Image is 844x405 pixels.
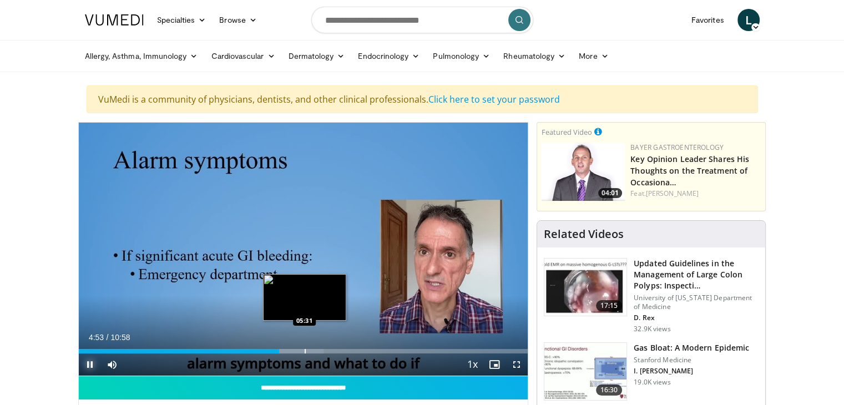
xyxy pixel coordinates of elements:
[101,353,123,376] button: Mute
[544,258,759,333] a: 17:15 Updated Guidelines in the Management of Large Colon Polyps: Inspecti… University of [US_STA...
[107,333,109,342] span: /
[634,356,749,364] p: Stanford Medicine
[87,85,758,113] div: VuMedi is a community of physicians, dentists, and other clinical professionals.
[263,274,346,321] img: image.jpeg
[150,9,213,31] a: Specialties
[282,45,352,67] a: Dermatology
[544,343,626,401] img: 480ec31d-e3c1-475b-8289-0a0659db689a.150x105_q85_crop-smart_upscale.jpg
[598,188,622,198] span: 04:01
[78,45,205,67] a: Allergy, Asthma, Immunology
[110,333,130,342] span: 10:58
[79,123,528,376] video-js: Video Player
[634,325,670,333] p: 32.9K views
[204,45,281,67] a: Cardiovascular
[634,378,670,387] p: 19.0K views
[596,384,623,396] span: 16:30
[544,259,626,316] img: dfcfcb0d-b871-4e1a-9f0c-9f64970f7dd8.150x105_q85_crop-smart_upscale.jpg
[428,93,560,105] a: Click here to set your password
[89,333,104,342] span: 4:53
[461,353,483,376] button: Playback Rate
[544,342,759,401] a: 16:30 Gas Bloat: A Modern Epidemic Stanford Medicine I. [PERSON_NAME] 19.0K views
[542,143,625,201] img: 9828b8df-38ad-4333-b93d-bb657251ca89.png.150x105_q85_crop-smart_upscale.png
[426,45,497,67] a: Pulmonology
[634,367,749,376] p: I. [PERSON_NAME]
[542,143,625,201] a: 04:01
[630,154,749,188] a: Key Opinion Leader Shares His Thoughts on the Treatment of Occasiona…
[630,189,761,199] div: Feat.
[311,7,533,33] input: Search topics, interventions
[634,258,759,291] h3: Updated Guidelines in the Management of Large Colon Polyps: Inspecti…
[544,227,624,241] h4: Related Videos
[213,9,264,31] a: Browse
[634,342,749,353] h3: Gas Bloat: A Modern Epidemic
[497,45,572,67] a: Rheumatology
[351,45,426,67] a: Endocrinology
[634,293,759,311] p: University of [US_STATE] Department of Medicine
[79,349,528,353] div: Progress Bar
[542,127,592,137] small: Featured Video
[646,189,699,198] a: [PERSON_NAME]
[483,353,506,376] button: Enable picture-in-picture mode
[685,9,731,31] a: Favorites
[737,9,760,31] a: L
[634,313,759,322] p: D. Rex
[85,14,144,26] img: VuMedi Logo
[79,353,101,376] button: Pause
[596,300,623,311] span: 17:15
[630,143,724,152] a: Bayer Gastroenterology
[572,45,615,67] a: More
[506,353,528,376] button: Fullscreen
